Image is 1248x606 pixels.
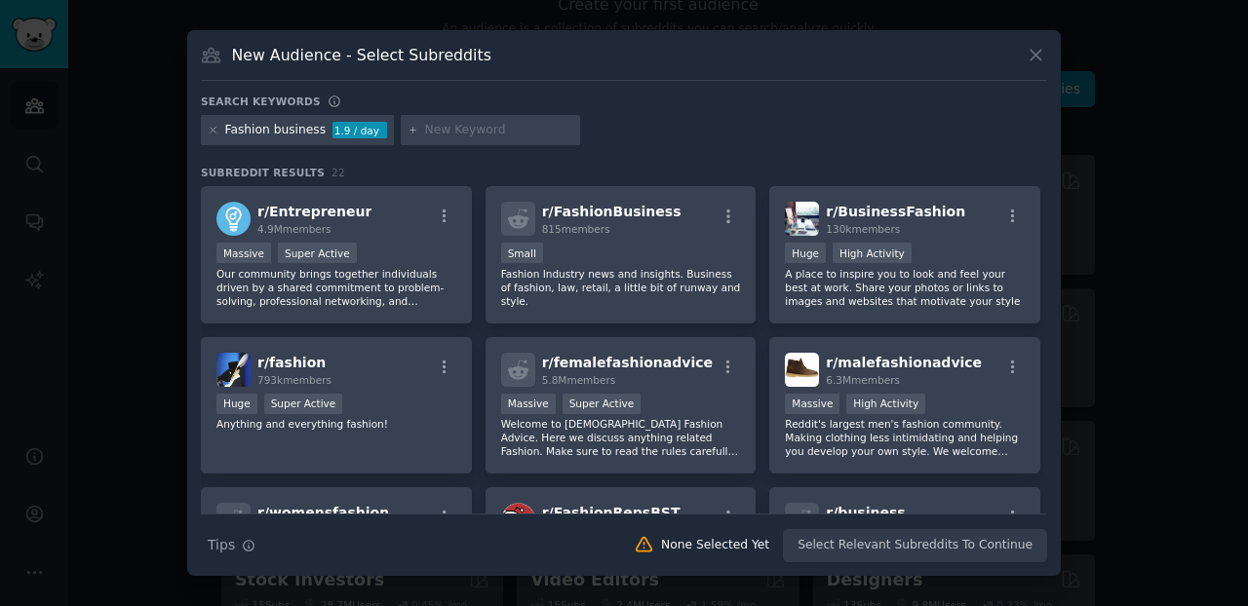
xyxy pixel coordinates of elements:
[216,417,456,431] p: Anything and everything fashion!
[542,374,616,386] span: 5.8M members
[785,394,839,414] div: Massive
[201,166,325,179] span: Subreddit Results
[785,202,819,236] img: BusinessFashion
[332,122,387,139] div: 1.9 / day
[826,204,965,219] span: r/ BusinessFashion
[785,243,826,263] div: Huge
[501,243,543,263] div: Small
[542,223,610,235] span: 815 members
[542,505,681,520] span: r/ FashionRepsBST
[264,394,343,414] div: Super Active
[661,537,769,554] div: None Selected Yet
[257,204,371,219] span: r/ Entrepreneur
[208,535,235,555] span: Tips
[257,374,331,386] span: 793k members
[216,267,456,308] p: Our community brings together individuals driven by a shared commitment to problem-solving, profe...
[785,417,1025,458] p: Reddit's largest men's fashion community. Making clothing less intimidating and helping you devel...
[257,505,389,520] span: r/ womensfashion
[826,223,900,235] span: 130k members
[826,374,900,386] span: 6.3M members
[201,528,262,562] button: Tips
[257,355,326,370] span: r/ fashion
[216,202,251,236] img: Entrepreneur
[278,243,357,263] div: Super Active
[225,122,327,139] div: Fashion business
[216,394,257,414] div: Huge
[232,45,491,65] h3: New Audience - Select Subreddits
[201,95,321,108] h3: Search keywords
[542,204,682,219] span: r/ FashionBusiness
[501,267,741,308] p: Fashion Industry news and insights. Business of fashion, law, retail, a little bit of runway and ...
[542,355,713,370] span: r/ femalefashionadvice
[501,394,556,414] div: Massive
[833,243,912,263] div: High Activity
[216,353,251,387] img: fashion
[785,353,819,387] img: malefashionadvice
[331,167,345,178] span: 22
[785,267,1025,308] p: A place to inspire you to look and feel your best at work. Share your photos or links to images a...
[826,505,905,520] span: r/ business
[257,223,331,235] span: 4.9M members
[425,122,573,139] input: New Keyword
[501,417,741,458] p: Welcome to [DEMOGRAPHIC_DATA] Fashion Advice. Here we discuss anything related Fashion. Make sure...
[563,394,642,414] div: Super Active
[826,355,982,370] span: r/ malefashionadvice
[216,243,271,263] div: Massive
[501,503,535,537] img: FashionRepsBST
[846,394,925,414] div: High Activity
